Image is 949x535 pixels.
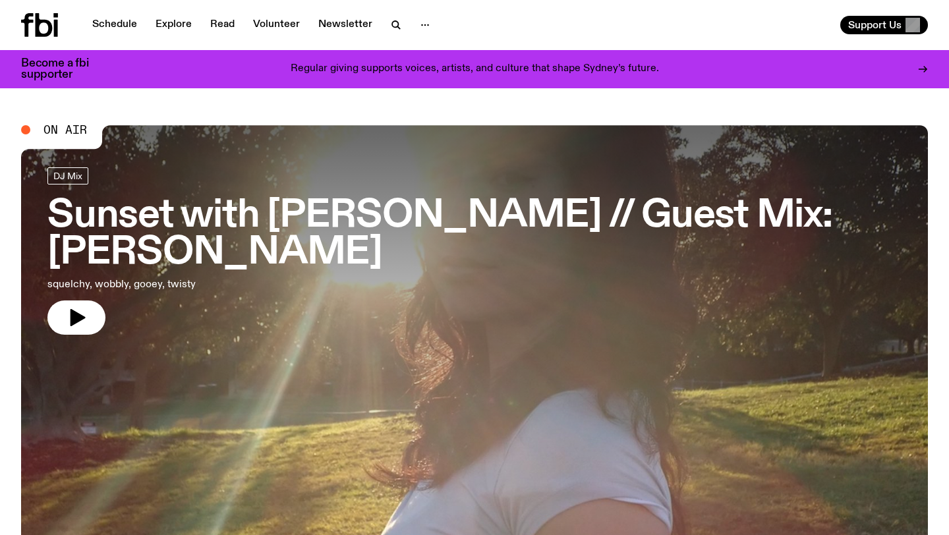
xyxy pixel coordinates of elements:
[840,16,928,34] button: Support Us
[148,16,200,34] a: Explore
[291,63,659,75] p: Regular giving supports voices, artists, and culture that shape Sydney’s future.
[47,277,385,293] p: squelchy, wobbly, gooey, twisty
[47,167,902,335] a: Sunset with [PERSON_NAME] // Guest Mix: [PERSON_NAME]squelchy, wobbly, gooey, twisty
[47,167,88,184] a: DJ Mix
[848,19,902,31] span: Support Us
[202,16,243,34] a: Read
[21,58,105,80] h3: Become a fbi supporter
[84,16,145,34] a: Schedule
[245,16,308,34] a: Volunteer
[47,198,902,271] h3: Sunset with [PERSON_NAME] // Guest Mix: [PERSON_NAME]
[53,171,82,181] span: DJ Mix
[310,16,380,34] a: Newsletter
[43,124,87,136] span: On Air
